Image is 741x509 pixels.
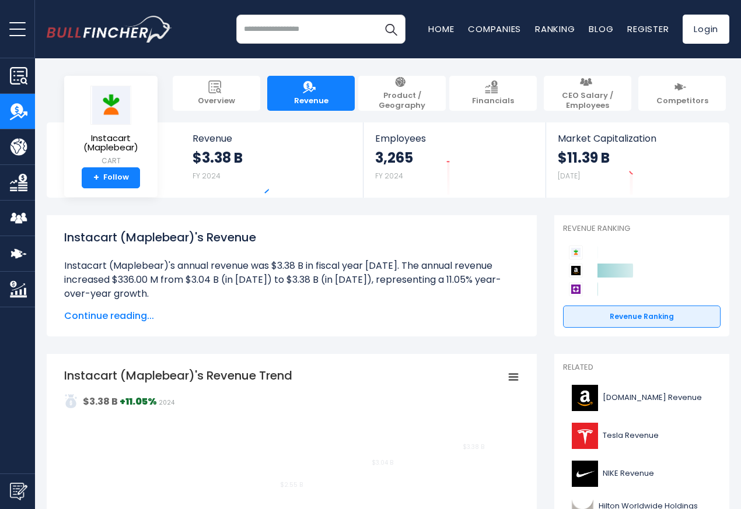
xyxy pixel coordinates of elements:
[267,76,355,111] a: Revenue
[83,395,118,408] strong: $3.38 B
[47,16,172,43] img: bullfincher logo
[558,171,580,181] small: [DATE]
[372,458,393,467] text: $3.04 B
[468,23,521,35] a: Companies
[463,443,484,451] text: $3.38 B
[570,385,599,411] img: AMZN logo
[428,23,454,35] a: Home
[64,394,78,408] img: addasd
[550,91,625,111] span: CEO Salary / Employees
[120,395,157,408] strong: +11.05%
[558,133,716,144] span: Market Capitalization
[364,91,440,111] span: Product / Geography
[563,458,721,490] a: NIKE Revenue
[181,122,363,198] a: Revenue $3.38 B FY 2024
[546,122,728,198] a: Market Capitalization $11.39 B [DATE]
[363,122,545,198] a: Employees 3,265 FY 2024
[535,23,575,35] a: Ranking
[74,134,148,153] span: Instacart (Maplebear)
[375,149,413,167] strong: 3,265
[563,306,721,328] a: Revenue Ranking
[375,171,403,181] small: FY 2024
[570,423,599,449] img: TSLA logo
[173,76,260,111] a: Overview
[570,461,599,487] img: NKE logo
[358,76,446,111] a: Product / Geography
[64,229,519,246] h1: Instacart (Maplebear)'s Revenue
[683,15,729,44] a: Login
[589,23,613,35] a: Blog
[569,245,583,259] img: Instacart (Maplebear) competitors logo
[563,224,721,234] p: Revenue Ranking
[563,363,721,373] p: Related
[638,76,726,111] a: Competitors
[193,133,352,144] span: Revenue
[74,156,148,166] small: CART
[47,16,172,43] a: Go to homepage
[656,96,708,106] span: Competitors
[449,76,537,111] a: Financials
[569,264,583,278] img: Amazon.com competitors logo
[558,149,610,167] strong: $11.39 B
[375,133,533,144] span: Employees
[82,167,140,188] a: +Follow
[472,96,514,106] span: Financials
[198,96,235,106] span: Overview
[193,149,243,167] strong: $3.38 B
[280,480,303,489] text: $2.55 B
[569,282,583,296] img: Wayfair competitors logo
[93,173,99,183] strong: +
[64,259,519,301] li: Instacart (Maplebear)'s annual revenue was $3.38 B in fiscal year [DATE]. The annual revenue incr...
[64,309,519,323] span: Continue reading...
[193,171,221,181] small: FY 2024
[544,76,631,111] a: CEO Salary / Employees
[294,96,328,106] span: Revenue
[627,23,669,35] a: Register
[73,85,149,167] a: Instacart (Maplebear) CART
[563,420,721,452] a: Tesla Revenue
[64,367,292,384] tspan: Instacart (Maplebear)'s Revenue Trend
[159,398,174,407] span: 2024
[563,382,721,414] a: [DOMAIN_NAME] Revenue
[376,15,406,44] button: Search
